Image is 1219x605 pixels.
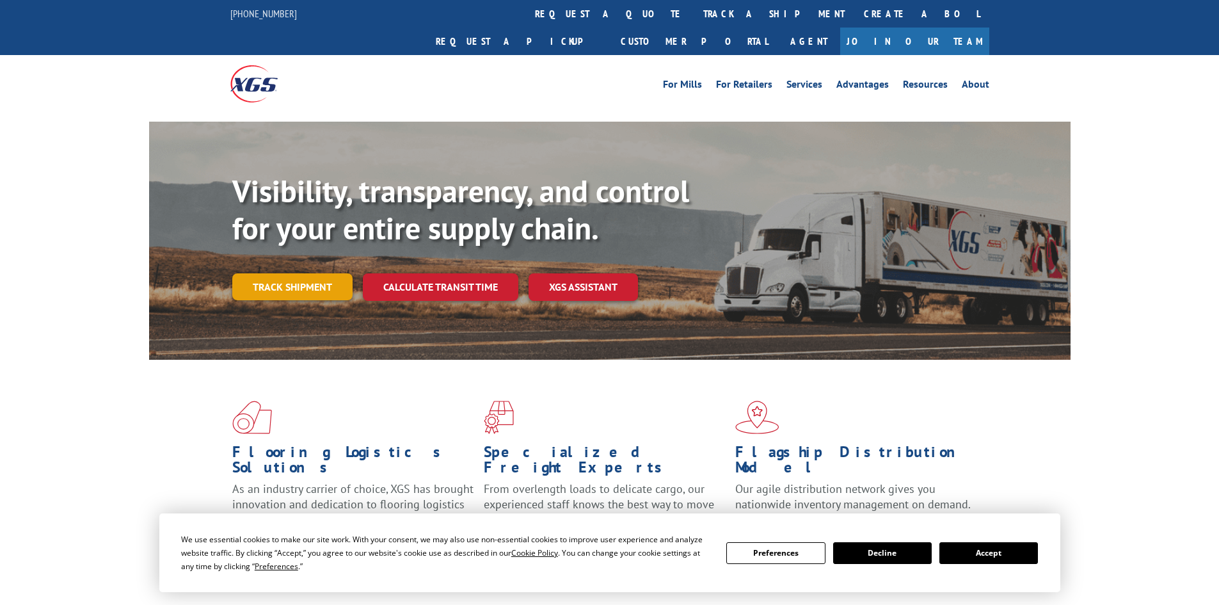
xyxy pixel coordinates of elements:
a: Calculate transit time [363,273,518,301]
h1: Specialized Freight Experts [484,444,726,481]
a: Services [786,79,822,93]
a: Join Our Team [840,28,989,55]
a: Agent [777,28,840,55]
h1: Flooring Logistics Solutions [232,444,474,481]
a: Resources [903,79,948,93]
a: Track shipment [232,273,353,300]
a: Advantages [836,79,889,93]
span: Preferences [255,561,298,572]
a: For Mills [663,79,702,93]
a: [PHONE_NUMBER] [230,7,297,20]
button: Preferences [726,542,825,564]
p: From overlength loads to delicate cargo, our experienced staff knows the best way to move your fr... [484,481,726,538]
button: Decline [833,542,932,564]
a: Customer Portal [611,28,777,55]
span: Cookie Policy [511,547,558,558]
div: We use essential cookies to make our site work. With your consent, we may also use non-essential ... [181,533,711,573]
a: About [962,79,989,93]
span: Our agile distribution network gives you nationwide inventory management on demand. [735,481,971,512]
a: For Retailers [716,79,772,93]
b: Visibility, transparency, and control for your entire supply chain. [232,171,689,248]
a: Request a pickup [426,28,611,55]
button: Accept [939,542,1038,564]
a: XGS ASSISTANT [529,273,638,301]
img: xgs-icon-total-supply-chain-intelligence-red [232,401,272,434]
img: xgs-icon-focused-on-flooring-red [484,401,514,434]
h1: Flagship Distribution Model [735,444,977,481]
img: xgs-icon-flagship-distribution-model-red [735,401,779,434]
span: As an industry carrier of choice, XGS has brought innovation and dedication to flooring logistics... [232,481,474,527]
div: Cookie Consent Prompt [159,513,1060,592]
